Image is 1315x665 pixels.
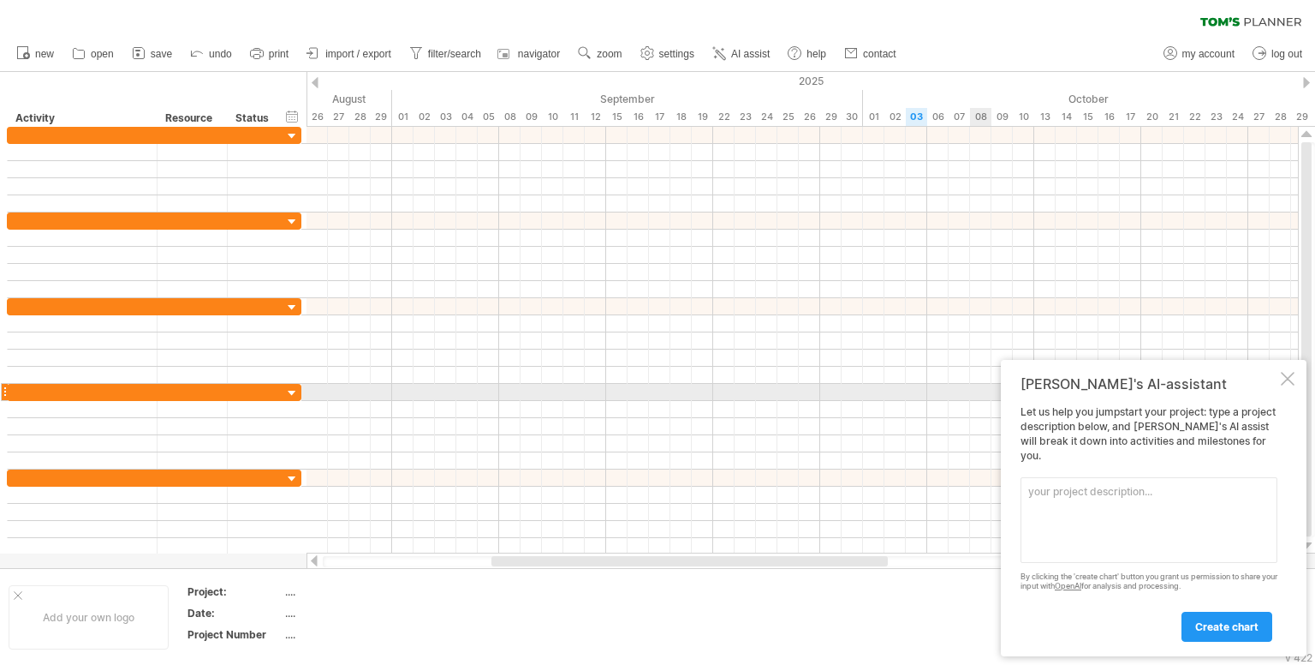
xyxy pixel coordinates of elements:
[1120,108,1141,126] div: Friday, 17 October 2025
[708,43,775,65] a: AI assist
[1248,43,1307,65] a: log out
[165,110,217,127] div: Resource
[68,43,119,65] a: open
[1195,620,1258,633] span: create chart
[1163,108,1184,126] div: Tuesday, 21 October 2025
[328,108,349,126] div: Wednesday, 27 August 2025
[495,43,565,65] a: navigator
[636,43,699,65] a: settings
[1184,108,1205,126] div: Wednesday, 22 October 2025
[597,48,622,60] span: zoom
[713,108,735,126] div: Monday, 22 September 2025
[927,108,949,126] div: Monday, 6 October 2025
[91,48,114,60] span: open
[783,43,831,65] a: help
[405,43,486,65] a: filter/search
[1077,108,1098,126] div: Wednesday, 15 October 2025
[692,108,713,126] div: Friday, 19 September 2025
[9,585,169,650] div: Add your own logo
[731,48,770,60] span: AI assist
[349,108,371,126] div: Thursday, 28 August 2025
[863,48,896,60] span: contact
[1181,612,1272,642] a: create chart
[606,108,628,126] div: Monday, 15 September 2025
[659,48,694,60] span: settings
[521,108,542,126] div: Tuesday, 9 September 2025
[428,48,481,60] span: filter/search
[1020,405,1277,641] div: Let us help you jumpstart your project: type a project description below, and [PERSON_NAME]'s AI ...
[1013,108,1034,126] div: Friday, 10 October 2025
[1227,108,1248,126] div: Friday, 24 October 2025
[371,108,392,126] div: Friday, 29 August 2025
[842,108,863,126] div: Tuesday, 30 September 2025
[1098,108,1120,126] div: Thursday, 16 October 2025
[186,43,237,65] a: undo
[302,43,396,65] a: import / export
[756,108,777,126] div: Wednesday, 24 September 2025
[1055,581,1081,590] a: OpenAI
[1248,108,1270,126] div: Monday, 27 October 2025
[1056,108,1077,126] div: Tuesday, 14 October 2025
[574,43,627,65] a: zoom
[799,108,820,126] div: Friday, 26 September 2025
[1159,43,1240,65] a: my account
[670,108,692,126] div: Thursday, 18 September 2025
[499,108,521,126] div: Monday, 8 September 2025
[392,90,863,108] div: September 2025
[585,108,606,126] div: Friday, 12 September 2025
[478,108,499,126] div: Friday, 5 September 2025
[1020,572,1277,591] div: By clicking the 'create chart' button you grant us permission to share your input with for analys...
[649,108,670,126] div: Wednesday, 17 September 2025
[735,108,756,126] div: Tuesday, 23 September 2025
[285,584,429,599] div: ....
[35,48,54,60] span: new
[1271,48,1302,60] span: log out
[1291,108,1312,126] div: Wednesday, 29 October 2025
[1034,108,1056,126] div: Monday, 13 October 2025
[414,108,435,126] div: Tuesday, 2 September 2025
[1205,108,1227,126] div: Thursday, 23 October 2025
[906,108,927,126] div: Friday, 3 October 2025
[863,108,884,126] div: Wednesday, 1 October 2025
[840,43,901,65] a: contact
[518,48,560,60] span: navigator
[435,108,456,126] div: Wednesday, 3 September 2025
[777,108,799,126] div: Thursday, 25 September 2025
[991,108,1013,126] div: Thursday, 9 October 2025
[15,110,147,127] div: Activity
[392,108,414,126] div: Monday, 1 September 2025
[285,627,429,642] div: ....
[1270,108,1291,126] div: Tuesday, 28 October 2025
[884,108,906,126] div: Thursday, 2 October 2025
[12,43,59,65] a: new
[1141,108,1163,126] div: Monday, 20 October 2025
[285,606,429,620] div: ....
[128,43,177,65] a: save
[306,108,328,126] div: Tuesday, 26 August 2025
[325,48,391,60] span: import / export
[235,110,273,127] div: Status
[820,108,842,126] div: Monday, 29 September 2025
[456,108,478,126] div: Thursday, 4 September 2025
[1020,375,1277,392] div: [PERSON_NAME]'s AI-assistant
[563,108,585,126] div: Thursday, 11 September 2025
[806,48,826,60] span: help
[542,108,563,126] div: Wednesday, 10 September 2025
[187,584,282,599] div: Project:
[187,606,282,620] div: Date:
[209,48,232,60] span: undo
[269,48,289,60] span: print
[628,108,649,126] div: Tuesday, 16 September 2025
[1285,651,1312,664] div: v 422
[970,108,991,126] div: Wednesday, 8 October 2025
[246,43,294,65] a: print
[949,108,970,126] div: Tuesday, 7 October 2025
[1182,48,1235,60] span: my account
[151,48,172,60] span: save
[187,627,282,642] div: Project Number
